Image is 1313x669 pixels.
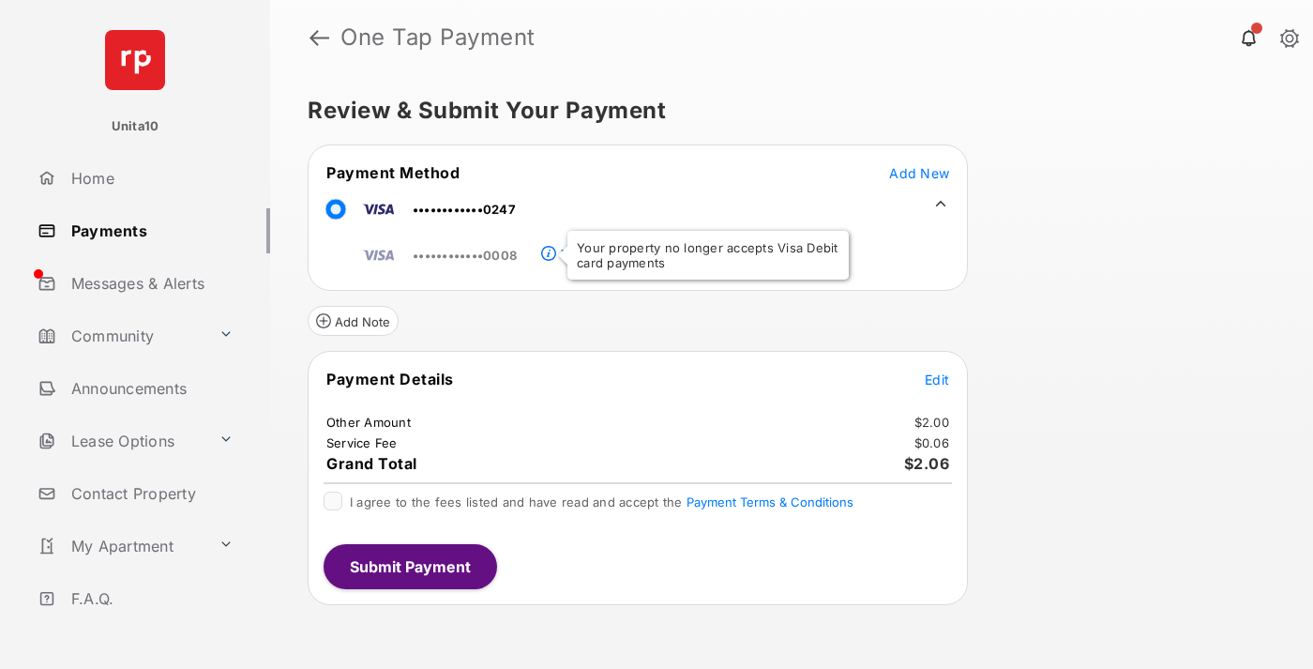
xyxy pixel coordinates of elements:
[324,544,497,589] button: Submit Payment
[340,26,536,49] strong: One Tap Payment
[30,471,270,516] a: Contact Property
[925,372,949,388] span: Edit
[913,414,950,431] td: $2.00
[112,117,159,136] p: Unita10
[325,434,399,451] td: Service Fee
[30,576,270,621] a: F.A.Q.
[889,165,949,181] span: Add New
[30,418,211,464] a: Lease Options
[904,454,950,473] span: $2.06
[308,99,1260,122] h5: Review & Submit Your Payment
[567,231,849,280] div: Your property no longer accepts Visa Debit card payments
[925,370,949,388] button: Edit
[30,261,270,306] a: Messages & Alerts
[889,163,949,182] button: Add New
[30,208,270,253] a: Payments
[326,163,460,182] span: Payment Method
[687,494,853,509] button: I agree to the fees listed and have read and accept the
[308,306,399,336] button: Add Note
[413,202,516,217] span: ••••••••••••0247
[556,232,714,264] a: Payment Method Unavailable
[105,30,165,90] img: svg+xml;base64,PHN2ZyB4bWxucz0iaHR0cDovL3d3dy53My5vcmcvMjAwMC9zdmciIHdpZHRoPSI2NCIgaGVpZ2h0PSI2NC...
[325,414,412,431] td: Other Amount
[413,248,517,263] span: ••••••••••••0008
[913,434,950,451] td: $0.06
[30,313,211,358] a: Community
[350,494,853,509] span: I agree to the fees listed and have read and accept the
[30,524,211,569] a: My Apartment
[30,156,270,201] a: Home
[326,454,417,473] span: Grand Total
[326,370,454,388] span: Payment Details
[30,366,270,411] a: Announcements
